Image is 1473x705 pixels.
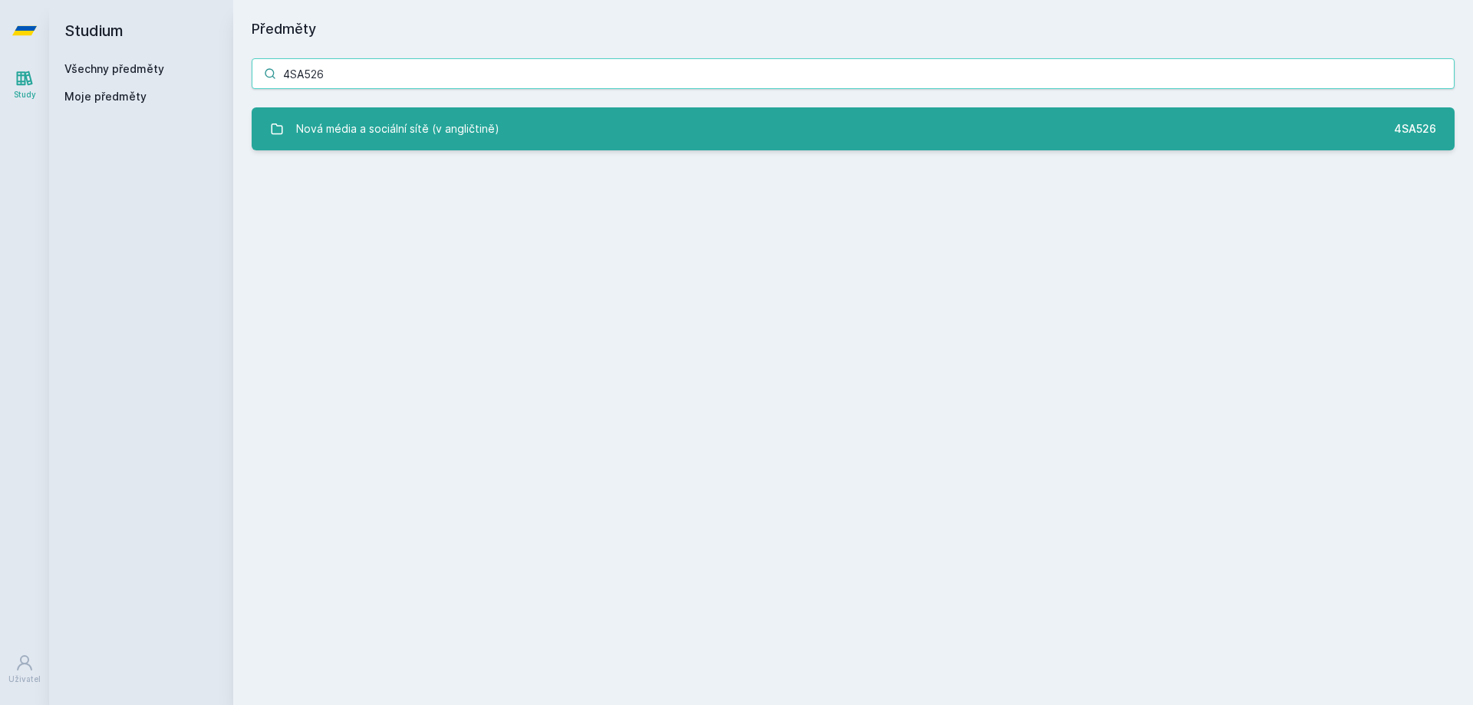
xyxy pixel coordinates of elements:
div: Nová média a sociální sítě (v angličtině) [296,114,499,144]
a: Všechny předměty [64,62,164,75]
div: Study [14,89,36,100]
h1: Předměty [252,18,1455,40]
a: Study [3,61,46,108]
span: Moje předměty [64,89,147,104]
a: Uživatel [3,646,46,693]
input: Název nebo ident předmětu… [252,58,1455,89]
div: 4SA526 [1394,121,1436,137]
a: Nová média a sociální sítě (v angličtině) 4SA526 [252,107,1455,150]
div: Uživatel [8,674,41,685]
